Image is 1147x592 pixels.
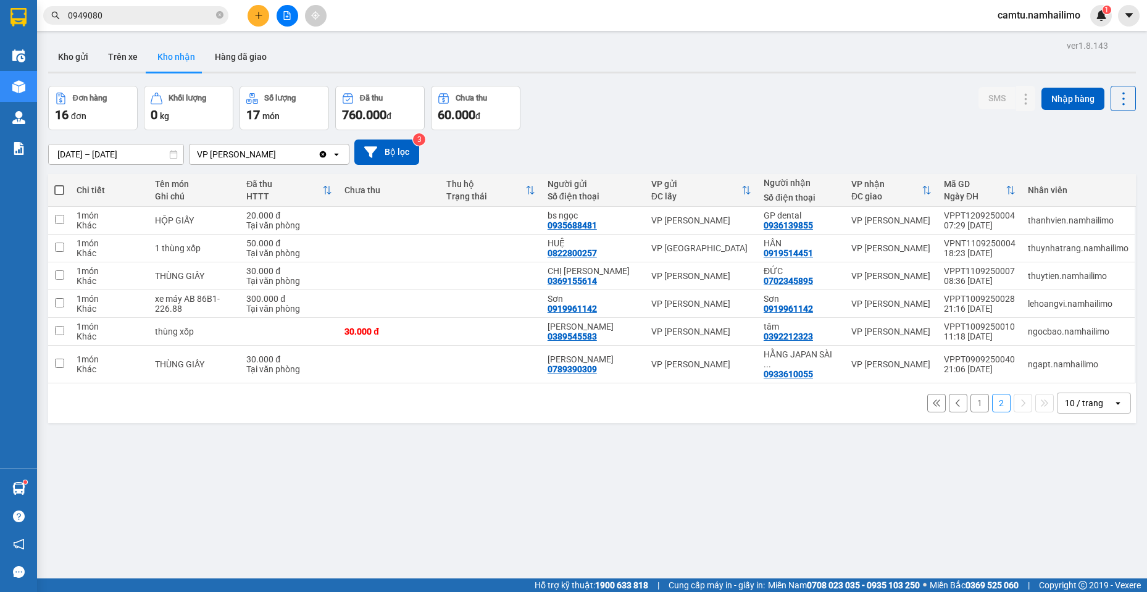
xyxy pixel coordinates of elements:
div: 0702345895 [764,276,813,286]
div: 0789390309 [548,364,597,374]
th: Toggle SortBy [240,174,338,207]
div: 0933610055 [764,369,813,379]
div: Khác [77,248,143,258]
div: 1 món [77,322,143,331]
span: món [262,111,280,121]
div: 0392212323 [764,331,813,341]
div: VP [PERSON_NAME] [851,299,932,309]
input: Tìm tên, số ĐT hoặc mã đơn [68,9,214,22]
div: ver 1.8.143 [1067,39,1108,52]
div: VPPT1109250007 [944,266,1016,276]
span: đơn [71,111,86,121]
div: thuynhatrang.namhailimo [1028,243,1128,253]
div: Đơn hàng [73,94,107,102]
div: 21:06 [DATE] [944,364,1016,374]
img: warehouse-icon [12,49,25,62]
span: | [1028,578,1030,592]
div: 1 thùng xốp [155,243,235,253]
span: file-add [283,11,291,20]
div: Số điện thoại [548,191,639,201]
span: đ [386,111,391,121]
div: Tại văn phòng [246,220,332,230]
div: anh khánh [548,322,639,331]
span: 17 [246,107,260,122]
div: VPNT1109250004 [944,238,1016,248]
div: VP [PERSON_NAME] [851,327,932,336]
div: Thu hộ [446,179,525,189]
div: tâm [764,322,839,331]
div: VPPT1009250010 [944,322,1016,331]
div: 0822800257 [548,248,597,258]
div: Đã thu [360,94,383,102]
span: kg [160,111,169,121]
div: VP [PERSON_NAME] [651,215,751,225]
div: ngocbao.namhailimo [1028,327,1128,336]
div: thùng xốp [155,327,235,336]
div: Khác [77,304,143,314]
div: VP [GEOGRAPHIC_DATA] [651,243,751,253]
div: VP [PERSON_NAME] [651,327,751,336]
strong: 0369 525 060 [966,580,1019,590]
div: VP [PERSON_NAME] [651,299,751,309]
button: caret-down [1118,5,1140,27]
div: Chưa thu [456,94,487,102]
span: 760.000 [342,107,386,122]
sup: 1 [23,480,27,484]
span: Cung cấp máy in - giấy in: [669,578,765,592]
svg: open [1113,398,1123,408]
div: 0919961142 [548,304,597,314]
div: Số điện thoại [764,193,839,202]
div: Khác [77,364,143,374]
span: message [13,566,25,578]
sup: 1 [1103,6,1111,14]
div: lehoangvi.namhailimo [1028,299,1128,309]
div: VPPT0909250040 [944,354,1016,364]
button: Kho nhận [148,42,205,72]
button: Số lượng17món [240,86,329,130]
div: Sơn [764,294,839,304]
span: search [51,11,60,20]
div: Chi tiết [77,185,143,195]
div: bs ngọc [548,211,639,220]
span: close-circle [216,11,223,19]
span: ... [764,359,771,369]
div: VP [PERSON_NAME] [851,215,932,225]
div: THÙNG GIẤY [155,359,235,369]
div: VPPT1009250028 [944,294,1016,304]
strong: 1900 633 818 [595,580,648,590]
span: | [657,578,659,592]
div: HỘP GIẤY [155,215,235,225]
button: Nhập hàng [1041,88,1104,110]
div: Sơn [548,294,639,304]
button: Trên xe [98,42,148,72]
div: Ghi chú [155,191,235,201]
span: notification [13,538,25,550]
button: 1 [970,394,989,412]
button: Hàng đã giao [205,42,277,72]
span: Miền Bắc [930,578,1019,592]
strong: 0708 023 035 - 0935 103 250 [807,580,920,590]
div: Người gửi [548,179,639,189]
th: Toggle SortBy [845,174,938,207]
span: đ [475,111,480,121]
span: plus [254,11,263,20]
th: Toggle SortBy [938,174,1022,207]
th: Toggle SortBy [645,174,757,207]
span: camtu.namhailimo [988,7,1090,23]
span: close-circle [216,10,223,22]
div: 07:29 [DATE] [944,220,1016,230]
div: THÙNG GIẤY [155,271,235,281]
div: VP [PERSON_NAME] [851,243,932,253]
svg: Clear value [318,149,328,159]
div: MINH NGUYỆT [548,354,639,364]
div: Ngày ĐH [944,191,1006,201]
div: ĐỨC [764,266,839,276]
div: 1 món [77,354,143,364]
div: Tại văn phòng [246,276,332,286]
div: CHỊ CHI [548,266,639,276]
div: 21:16 [DATE] [944,304,1016,314]
div: 0936139855 [764,220,813,230]
div: HÂN [764,238,839,248]
div: 1 món [77,294,143,304]
span: Miền Nam [768,578,920,592]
